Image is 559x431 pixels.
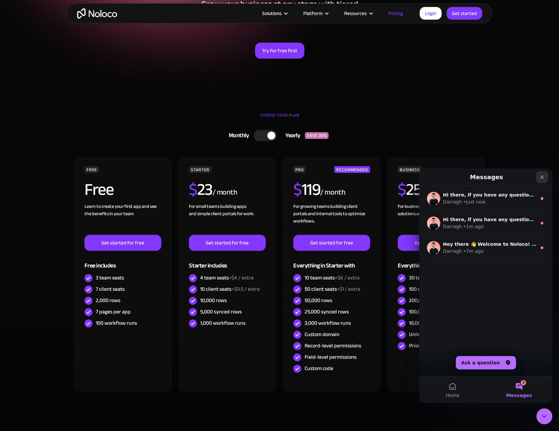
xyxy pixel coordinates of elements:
div: Starter includes [189,251,265,272]
a: Get started [447,7,482,20]
div: 7 client seats [96,285,125,293]
span: $ [398,174,406,205]
div: 4 team seats [200,274,253,281]
span: Messages [87,224,112,229]
div: CHOOSE YOUR PLAN [73,110,486,127]
div: 3 team seats [96,274,124,281]
div: 10,000 rows [200,297,227,304]
div: 50 client seats [305,285,360,293]
div: 1,000 workflow runs [200,319,245,327]
a: Try for free first [255,43,304,59]
a: Get started for free [293,235,370,251]
div: Custom code [305,365,333,372]
div: Record-level permissions [305,342,361,349]
div: Resources [336,9,380,18]
span: +$6 / extra [335,273,359,283]
div: Platform [303,9,323,18]
span: $ [189,174,197,205]
div: PRO [293,166,306,173]
span: +$0.5 / extra [231,284,260,294]
div: For growing teams building client portals and internal tools to optimize workflows. [293,203,370,235]
iframe: Intercom live chat [419,169,552,403]
div: 10 team seats [305,274,359,281]
img: Profile image for Darragh [8,73,21,86]
div: Solutions [254,9,295,18]
span: Hi there, if you have any questions about our pricing, just let us know! [GEOGRAPHIC_DATA] [24,24,266,29]
div: / month [212,187,237,198]
span: Hi there, if you have any questions about how to use Airtable with Noloco, just ask! [GEOGRAPHIC_... [24,48,300,54]
div: 30 team seats [409,274,467,281]
a: Pricing [380,9,411,18]
div: 10 client seats [200,285,260,293]
h2: 255 [398,181,430,198]
div: Darragh [24,30,43,37]
div: For small teams building apps and simple client portals for work. ‍ [189,203,265,235]
div: 100,000 synced rows [409,308,456,315]
div: Darragh [24,55,43,62]
div: • 7m ago [44,79,64,86]
span: +$1 / extra [337,284,360,294]
div: STARTER [189,166,211,173]
div: Field-level permissions [305,353,356,361]
div: Darragh [24,79,43,86]
div: Everything in Starter with [293,251,370,272]
div: Unlimited user roles [409,331,454,338]
div: 2,000 rows [96,297,120,304]
div: / month [320,187,345,198]
iframe: Intercom live chat [536,408,552,424]
div: RECOMMENDED [334,166,370,173]
div: 50,000 rows [305,297,332,304]
div: Everything in Pro with [398,251,474,272]
a: Get started for free [189,235,265,251]
h2: Free [84,181,113,198]
span: +$4 / extra [229,273,253,283]
div: Learn to create your first app and see the benefits in your team ‍ [84,203,161,235]
div: BUSINESS [398,166,422,173]
h2: 119 [293,181,320,198]
div: Custom domain [305,331,340,338]
div: Priority syncing [409,342,444,349]
div: Monthly [220,131,254,141]
button: Messages [67,208,133,234]
div: 200,000 rows [409,297,440,304]
button: Ask a question [37,188,97,201]
div: 100 client seats [409,285,467,293]
a: Get started for free [398,235,474,251]
h2: 23 [189,181,212,198]
a: Login [420,7,442,20]
div: 7 pages per app [96,308,131,315]
div: 3,000 workflow runs [305,319,351,327]
div: 5,000 synced rows [200,308,242,315]
div: Yearly [277,131,305,141]
span: Hey there 👋 Welcome to Noloco! If you have any questions, just reply to this message. [GEOGRAPHIC... [24,73,310,78]
img: Profile image for Darragh [8,48,21,61]
div: 25,000 synced rows [305,308,349,315]
div: For businesses building connected solutions across their organization. ‍ [398,203,474,235]
a: Get started for free [84,235,161,251]
a: home [77,8,117,19]
div: • 1m ago [44,55,64,62]
div: Free includes [84,251,161,272]
span: $ [293,174,302,205]
div: • Just now [44,30,66,37]
div: 10,000 workflow runs [409,319,457,327]
div: SAVE 20% [305,132,329,139]
div: 100 workflow runs [96,319,137,327]
span: Home [26,224,40,229]
div: FREE [84,166,99,173]
div: Resources [344,9,367,18]
div: Platform [295,9,336,18]
div: Solutions [262,9,282,18]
